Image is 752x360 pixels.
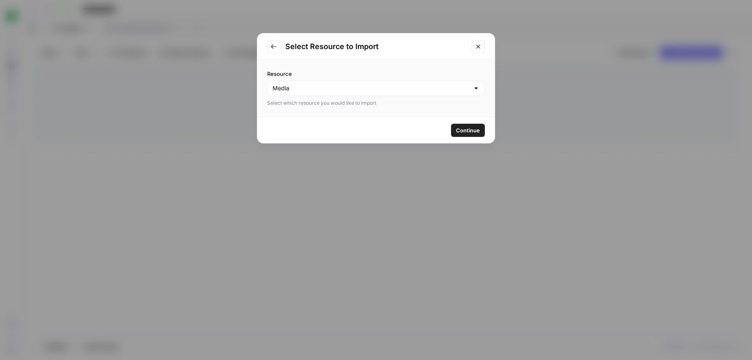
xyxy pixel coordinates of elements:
button: Close modal [472,40,485,53]
button: Go to previous step [267,40,280,53]
h2: Select Resource to Import [285,41,467,52]
input: Media [273,84,470,92]
span: Continue [456,126,480,134]
label: Resource [267,70,485,78]
div: Select which resource you would like to import [267,99,485,107]
button: Continue [451,124,485,137]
